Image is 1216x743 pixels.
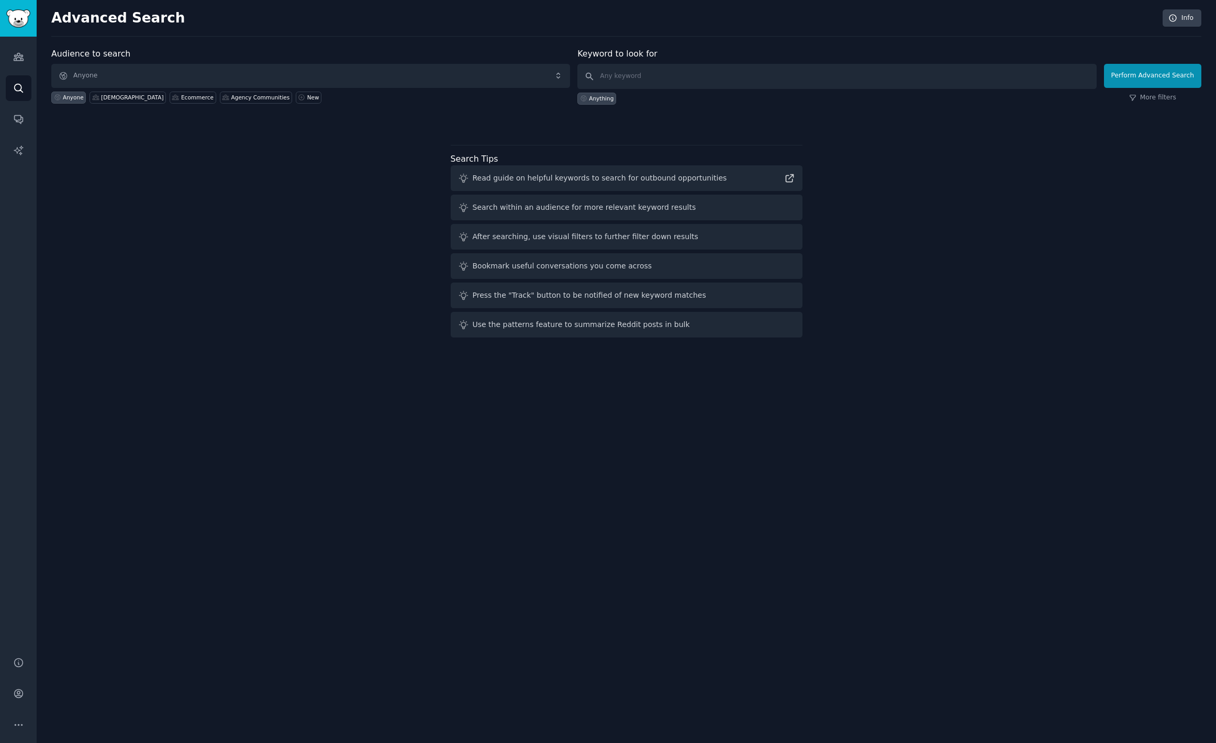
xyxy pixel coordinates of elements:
[589,95,613,102] div: Anything
[473,290,706,301] div: Press the "Track" button to be notified of new keyword matches
[1163,9,1201,27] a: Info
[451,154,498,164] label: Search Tips
[296,92,321,104] a: New
[577,64,1096,89] input: Any keyword
[181,94,214,101] div: Ecommerce
[51,10,1157,27] h2: Advanced Search
[51,64,570,88] button: Anyone
[1129,93,1176,103] a: More filters
[231,94,290,101] div: Agency Communities
[473,231,698,242] div: After searching, use visual filters to further filter down results
[307,94,319,101] div: New
[473,261,652,272] div: Bookmark useful conversations you come across
[473,319,690,330] div: Use the patterns feature to summarize Reddit posts in bulk
[1104,64,1201,88] button: Perform Advanced Search
[473,173,727,184] div: Read guide on helpful keywords to search for outbound opportunities
[63,94,84,101] div: Anyone
[51,49,130,59] label: Audience to search
[6,9,30,28] img: GummySearch logo
[101,94,163,101] div: [DEMOGRAPHIC_DATA]
[577,49,657,59] label: Keyword to look for
[473,202,696,213] div: Search within an audience for more relevant keyword results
